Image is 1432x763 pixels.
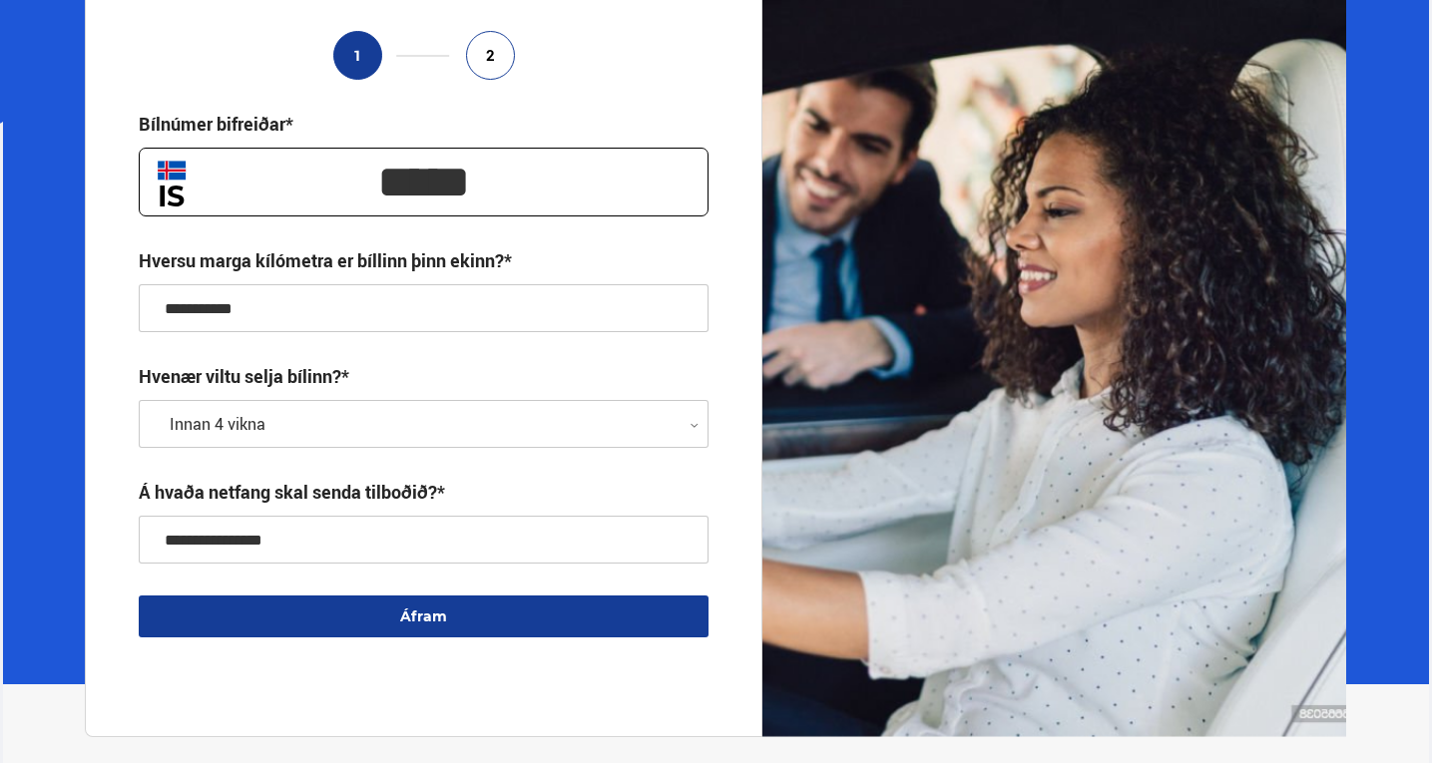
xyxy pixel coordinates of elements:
[486,47,495,64] span: 2
[139,480,445,504] div: Á hvaða netfang skal senda tilboðið?*
[139,248,512,272] div: Hversu marga kílómetra er bíllinn þinn ekinn?*
[139,595,709,637] button: Áfram
[139,112,293,136] div: Bílnúmer bifreiðar*
[16,8,76,68] button: Opna LiveChat spjallviðmót
[353,47,362,64] span: 1
[139,364,349,388] label: Hvenær viltu selja bílinn?*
